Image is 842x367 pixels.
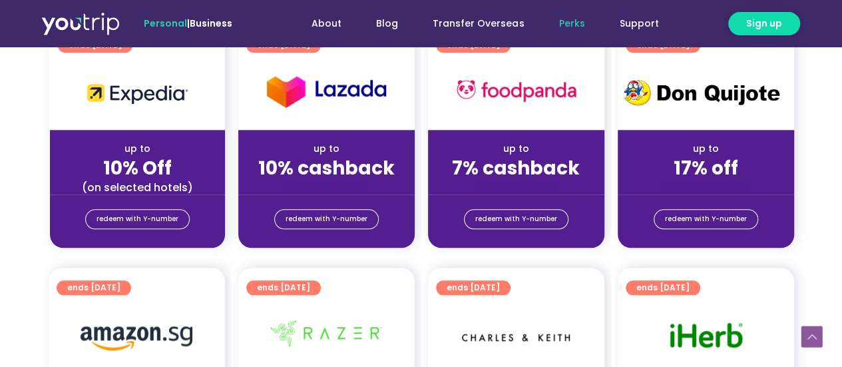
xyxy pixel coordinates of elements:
[246,280,321,295] a: ends [DATE]
[628,181,783,194] div: (for stays only)
[452,155,580,181] strong: 7% cashback
[190,17,232,30] a: Business
[144,17,232,30] span: |
[746,17,782,31] span: Sign up
[257,280,310,295] span: ends [DATE]
[436,280,511,295] a: ends [DATE]
[286,210,367,228] span: redeem with Y-number
[85,209,190,229] a: redeem with Y-number
[439,181,594,194] div: (for stays only)
[439,142,594,156] div: up to
[447,280,500,295] span: ends [DATE]
[464,209,568,229] a: redeem with Y-number
[61,142,214,156] div: up to
[665,210,747,228] span: redeem with Y-number
[144,17,187,30] span: Personal
[654,209,758,229] a: redeem with Y-number
[249,142,404,156] div: up to
[728,12,800,35] a: Sign up
[415,11,541,36] a: Transfer Overseas
[359,11,415,36] a: Blog
[67,280,120,295] span: ends [DATE]
[268,11,676,36] nav: Menu
[636,280,690,295] span: ends [DATE]
[475,210,557,228] span: redeem with Y-number
[294,11,359,36] a: About
[249,181,404,194] div: (for stays only)
[541,11,602,36] a: Perks
[103,155,172,181] strong: 10% Off
[626,280,700,295] a: ends [DATE]
[258,155,395,181] strong: 10% cashback
[274,209,379,229] a: redeem with Y-number
[57,280,131,295] a: ends [DATE]
[97,210,178,228] span: redeem with Y-number
[61,181,214,194] div: (on selected hotels)
[674,155,738,181] strong: 17% off
[602,11,676,36] a: Support
[628,142,783,156] div: up to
